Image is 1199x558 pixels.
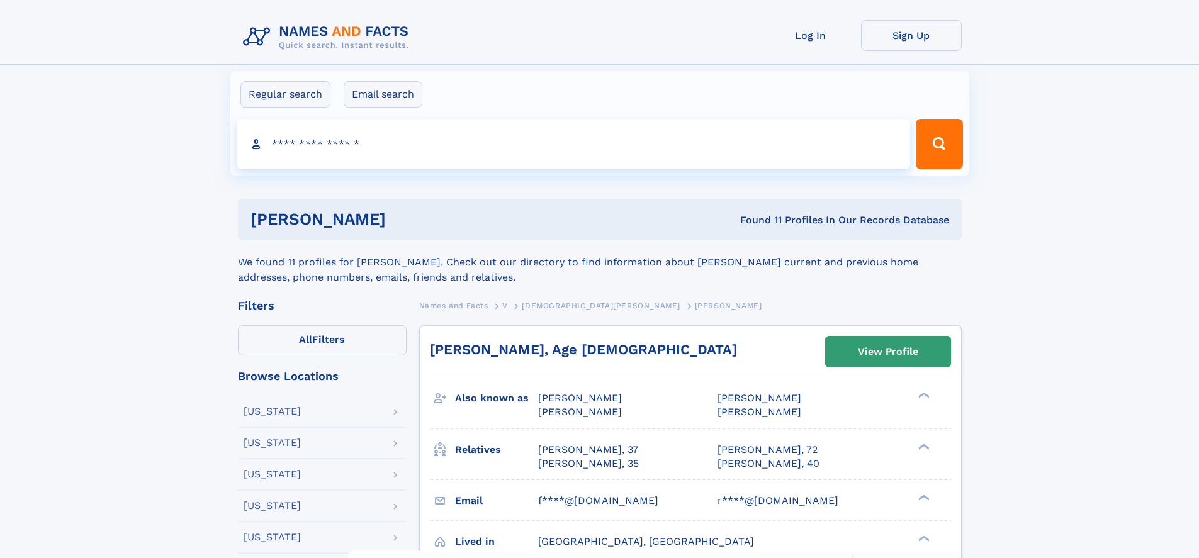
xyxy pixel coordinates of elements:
[238,20,419,54] img: Logo Names and Facts
[502,298,508,313] a: V
[455,531,538,552] h3: Lived in
[240,81,330,108] label: Regular search
[238,371,407,382] div: Browse Locations
[915,493,930,501] div: ❯
[238,300,407,311] div: Filters
[915,534,930,542] div: ❯
[718,443,818,457] a: [PERSON_NAME], 72
[250,211,563,227] h1: [PERSON_NAME]
[244,406,301,416] div: [US_STATE]
[858,337,918,366] div: View Profile
[502,301,508,310] span: V
[522,301,680,310] span: [DEMOGRAPHIC_DATA][PERSON_NAME]
[238,325,407,355] label: Filters
[826,337,950,367] a: View Profile
[718,392,801,404] span: [PERSON_NAME]
[760,20,861,51] a: Log In
[915,391,930,399] div: ❯
[538,392,622,404] span: [PERSON_NAME]
[419,298,488,313] a: Names and Facts
[915,442,930,450] div: ❯
[538,406,622,418] span: [PERSON_NAME]
[244,501,301,511] div: [US_STATE]
[538,535,754,547] span: [GEOGRAPHIC_DATA], [GEOGRAPHIC_DATA]
[299,333,312,345] span: All
[455,388,538,409] h3: Also known as
[563,213,949,227] div: Found 11 Profiles In Our Records Database
[244,469,301,479] div: [US_STATE]
[695,301,762,310] span: [PERSON_NAME]
[718,457,819,471] a: [PERSON_NAME], 40
[718,406,801,418] span: [PERSON_NAME]
[455,439,538,460] h3: Relatives
[244,438,301,448] div: [US_STATE]
[238,240,962,285] div: We found 11 profiles for [PERSON_NAME]. Check out our directory to find information about [PERSON...
[538,443,638,457] a: [PERSON_NAME], 37
[237,119,911,169] input: search input
[522,298,680,313] a: [DEMOGRAPHIC_DATA][PERSON_NAME]
[344,81,422,108] label: Email search
[455,490,538,511] h3: Email
[430,342,737,357] a: [PERSON_NAME], Age [DEMOGRAPHIC_DATA]
[861,20,962,51] a: Sign Up
[538,457,639,471] a: [PERSON_NAME], 35
[244,532,301,542] div: [US_STATE]
[916,119,962,169] button: Search Button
